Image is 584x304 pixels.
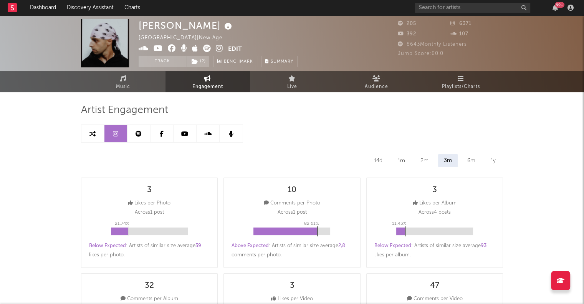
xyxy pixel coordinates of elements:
span: Live [287,82,297,91]
div: Comments per Video [407,294,463,304]
button: Track [139,56,187,67]
div: 3m [438,154,458,167]
span: Summary [271,60,293,64]
div: 3 [432,186,437,195]
div: : Artists of similar size average likes per album . [374,241,495,260]
span: 392 [398,32,416,37]
a: Benchmark [213,56,257,67]
p: Across 4 posts [419,208,451,217]
p: Across 1 post [277,208,306,217]
span: 8643 Monthly Listeners [398,42,467,47]
span: Jump Score: 60.0 [398,51,443,56]
div: 2m [415,154,434,167]
span: Below Expected [374,243,411,248]
div: Comments per Photo [264,199,320,208]
div: 14d [368,154,388,167]
button: Edit [228,45,242,54]
div: 99 + [555,2,564,8]
span: 205 [398,21,416,26]
div: 6m [462,154,481,167]
div: Likes per Video [271,294,313,304]
input: Search for artists [415,3,530,13]
span: 107 [450,32,468,37]
p: Across 1 post [135,208,164,217]
div: 47 [430,281,439,291]
p: 11.43 % [392,219,407,228]
button: (2) [187,56,209,67]
div: : Artists of similar size average comments per photo . [232,241,352,260]
a: Playlists/Charts [419,71,503,92]
a: Audience [334,71,419,92]
a: Engagement [165,71,250,92]
div: 10 [288,186,296,195]
button: 99+ [553,5,558,11]
div: : Artists of similar size average likes per photo . [89,241,210,260]
div: 32 [145,281,154,291]
span: 2,8 [338,243,345,248]
div: 3 [290,281,294,291]
span: 39 [195,243,201,248]
div: Likes per Photo [128,199,170,208]
span: Audience [365,82,388,91]
div: [GEOGRAPHIC_DATA] | New Age [139,33,231,43]
div: 3 [147,186,152,195]
a: Music [81,71,165,92]
p: 82.61 % [304,219,319,228]
div: Likes per Album [413,199,457,208]
button: Summary [261,56,298,67]
p: 21.74 % [115,219,129,228]
span: Below Expected [89,243,126,248]
div: 1m [392,154,411,167]
span: Above Expected [232,243,269,248]
span: ( 2 ) [187,56,210,67]
span: Playlists/Charts [442,82,480,91]
div: 1y [485,154,501,167]
span: 93 [481,243,486,248]
a: Live [250,71,334,92]
span: Benchmark [224,57,253,66]
div: Comments per Album [121,294,178,304]
span: Artist Engagement [81,106,168,115]
span: Music [116,82,130,91]
div: [PERSON_NAME] [139,19,234,32]
span: 6371 [450,21,472,26]
span: Engagement [192,82,223,91]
